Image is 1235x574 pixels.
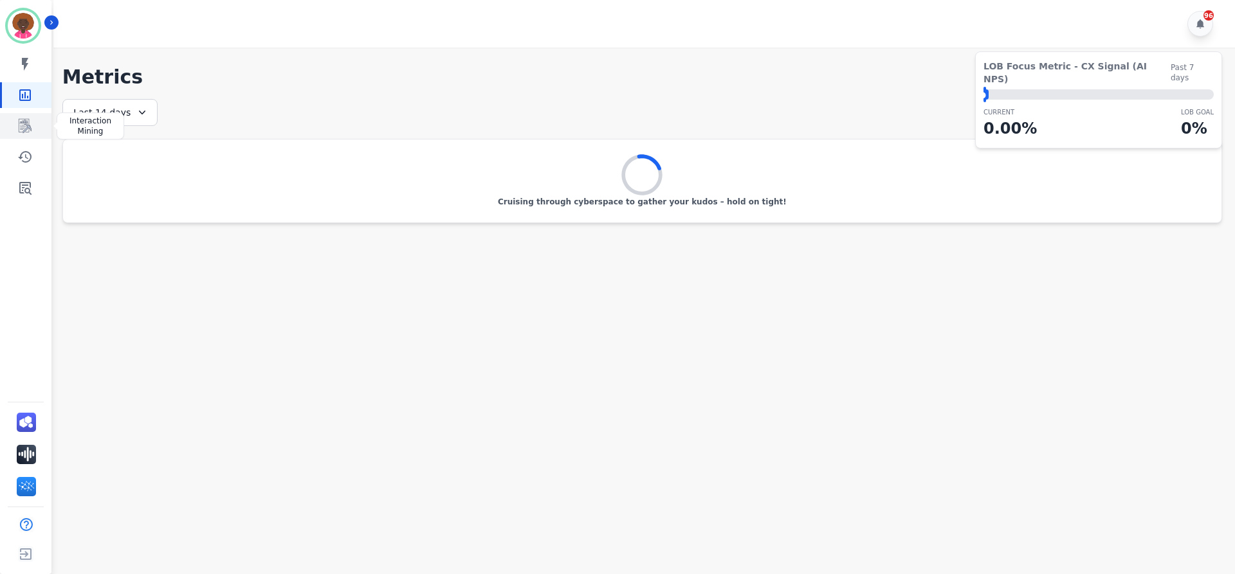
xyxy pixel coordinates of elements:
[8,10,39,41] img: Bordered avatar
[983,117,1037,140] p: 0.00 %
[1181,117,1214,140] p: 0 %
[1203,10,1214,21] div: 96
[983,107,1037,117] p: CURRENT
[983,89,989,100] div: ⬤
[498,197,787,207] p: Cruising through cyberspace to gather your kudos – hold on tight!
[1181,107,1214,117] p: LOB Goal
[62,99,158,126] div: Last 14 days
[62,66,1222,89] h1: Metrics
[1171,62,1214,83] span: Past 7 days
[983,60,1171,85] span: LOB Focus Metric - CX Signal (AI NPS)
